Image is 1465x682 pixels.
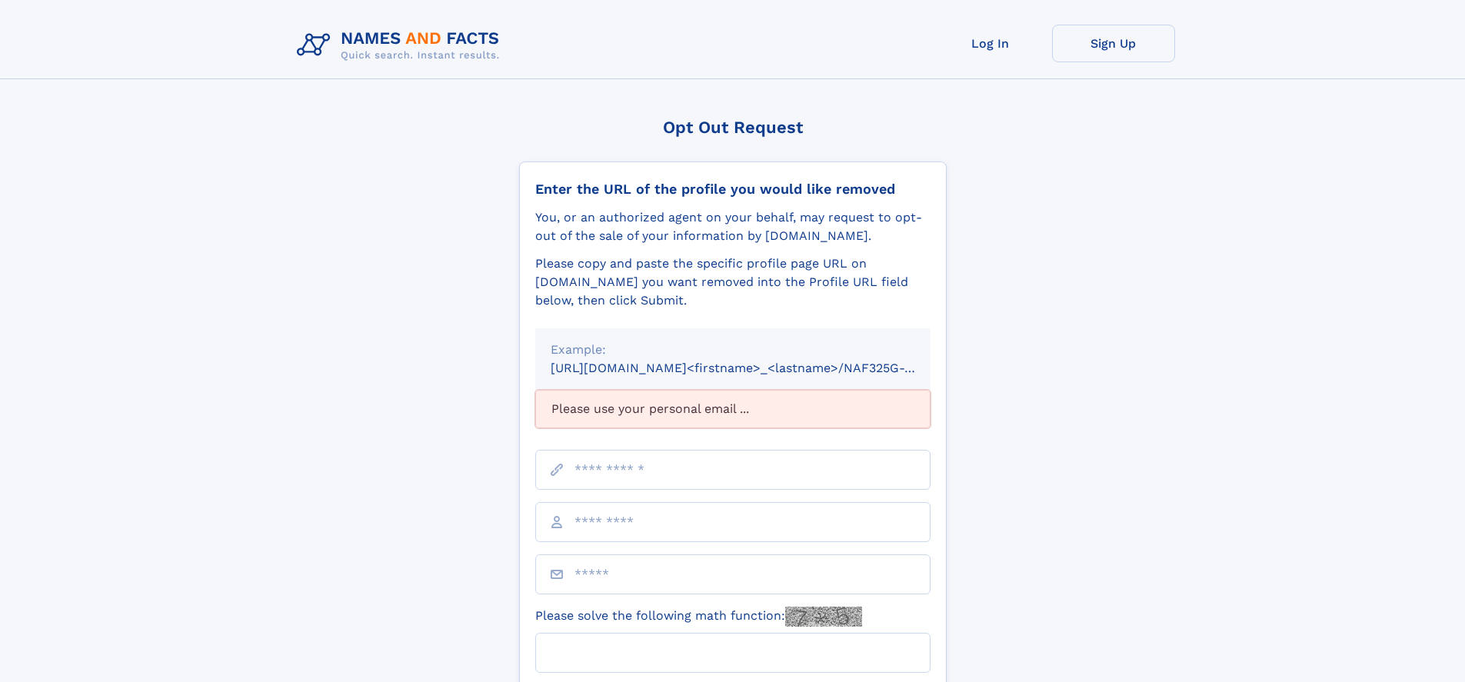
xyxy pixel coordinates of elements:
label: Please solve the following math function: [535,607,862,627]
a: Log In [929,25,1052,62]
div: You, or an authorized agent on your behalf, may request to opt-out of the sale of your informatio... [535,208,931,245]
img: Logo Names and Facts [291,25,512,66]
small: [URL][DOMAIN_NAME]<firstname>_<lastname>/NAF325G-xxxxxxxx [551,361,960,375]
div: Enter the URL of the profile you would like removed [535,181,931,198]
div: Please use your personal email ... [535,390,931,428]
div: Example: [551,341,915,359]
div: Opt Out Request [519,118,947,137]
div: Please copy and paste the specific profile page URL on [DOMAIN_NAME] you want removed into the Pr... [535,255,931,310]
a: Sign Up [1052,25,1175,62]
